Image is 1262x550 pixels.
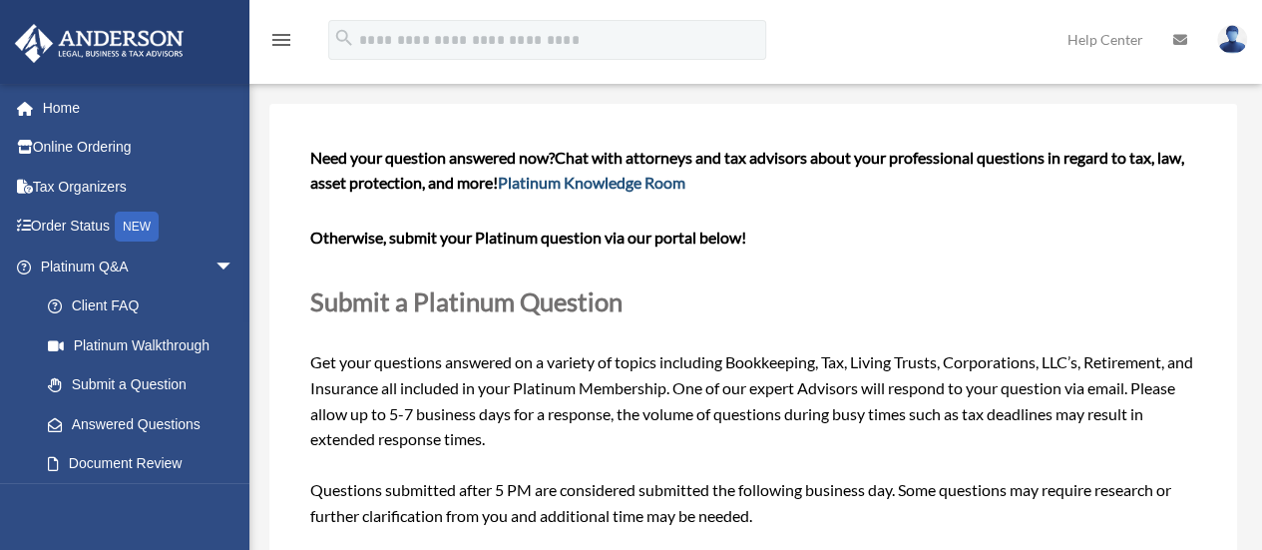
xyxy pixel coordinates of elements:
b: Otherwise, submit your Platinum question via our portal below! [310,228,746,247]
span: arrow_drop_down [214,247,254,287]
span: Need your question answered now? [310,148,555,167]
a: Platinum Knowledge Room [498,173,685,192]
a: menu [269,35,293,52]
img: User Pic [1217,25,1247,54]
i: search [333,27,355,49]
a: Tax Organizers [14,167,264,207]
a: Home [14,88,264,128]
i: menu [269,28,293,52]
a: Online Ordering [14,128,264,168]
a: Platinum Q&Aarrow_drop_down [14,247,264,286]
a: Answered Questions [28,404,264,444]
img: Anderson Advisors Platinum Portal [9,24,190,63]
span: Chat with attorneys and tax advisors about your professional questions in regard to tax, law, ass... [310,148,1184,193]
a: Order StatusNEW [14,207,264,248]
a: Submit a Question [28,365,254,405]
div: NEW [115,212,159,242]
a: Document Review [28,444,264,484]
a: Platinum Walkthrough [28,325,264,365]
a: Client FAQ [28,286,264,326]
span: Get your questions answered on a variety of topics including Bookkeeping, Tax, Living Trusts, Cor... [310,148,1196,525]
span: Submit a Platinum Question [310,286,623,316]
